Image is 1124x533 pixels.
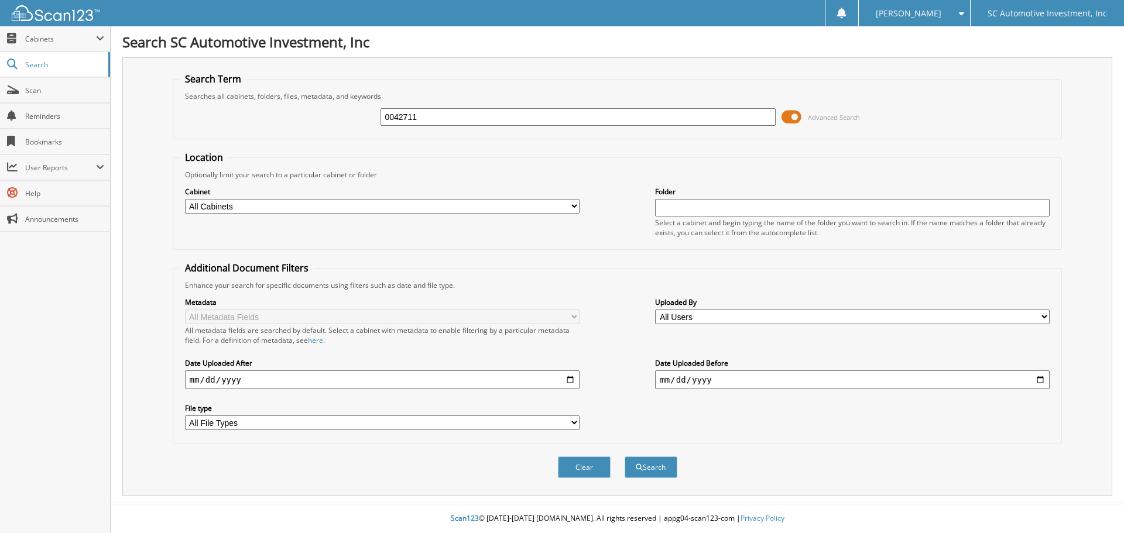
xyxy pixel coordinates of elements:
[655,297,1050,307] label: Uploaded By
[25,163,96,173] span: User Reports
[741,513,784,523] a: Privacy Policy
[655,187,1050,197] label: Folder
[25,60,102,70] span: Search
[25,214,104,224] span: Announcements
[179,73,247,85] legend: Search Term
[185,358,580,368] label: Date Uploaded After
[25,34,96,44] span: Cabinets
[185,403,580,413] label: File type
[25,111,104,121] span: Reminders
[179,280,1056,290] div: Enhance your search for specific documents using filters such as date and file type.
[179,170,1056,180] div: Optionally limit your search to a particular cabinet or folder
[655,358,1050,368] label: Date Uploaded Before
[185,297,580,307] label: Metadata
[25,85,104,95] span: Scan
[185,370,580,389] input: start
[179,151,229,164] legend: Location
[655,370,1050,389] input: end
[25,137,104,147] span: Bookmarks
[625,456,677,478] button: Search
[12,5,100,21] img: scan123-logo-white.svg
[185,187,580,197] label: Cabinet
[179,262,314,274] legend: Additional Document Filters
[1065,477,1124,533] iframe: Chat Widget
[451,513,479,523] span: Scan123
[988,10,1107,17] span: SC Automotive Investment, Inc
[876,10,941,17] span: [PERSON_NAME]
[655,218,1050,238] div: Select a cabinet and begin typing the name of the folder you want to search in. If the name match...
[179,91,1056,101] div: Searches all cabinets, folders, files, metadata, and keywords
[185,325,580,345] div: All metadata fields are searched by default. Select a cabinet with metadata to enable filtering b...
[111,504,1124,533] div: © [DATE]-[DATE] [DOMAIN_NAME]. All rights reserved | appg04-scan123-com |
[808,113,860,122] span: Advanced Search
[308,335,323,345] a: here
[25,188,104,198] span: Help
[122,32,1112,51] h1: Search SC Automotive Investment, Inc
[558,456,611,478] button: Clear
